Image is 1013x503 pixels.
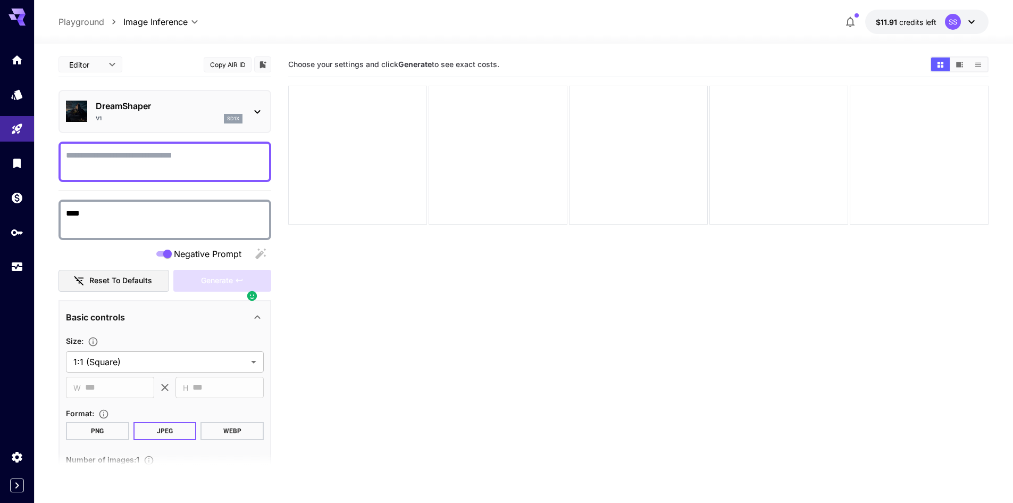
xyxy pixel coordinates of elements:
button: JPEG [133,422,197,440]
span: W [73,382,81,394]
span: Negative Prompt [174,248,241,260]
span: Format : [66,409,94,418]
div: Playground [11,122,23,136]
div: $11.90771 [876,17,936,28]
div: Basic controls [66,304,264,330]
span: Editor [69,59,102,70]
span: 1:1 (Square) [73,356,247,368]
p: DreamShaper [96,100,242,112]
p: sd1x [227,115,239,122]
div: Home [11,53,23,67]
div: SS [945,14,961,30]
b: Generate [398,60,432,69]
div: Show media in grid viewShow media in video viewShow media in list view [930,56,989,72]
div: DreamShaperv1sd1x [66,95,264,128]
button: Choose the file format for the output image. [94,409,113,419]
button: PNG [66,422,129,440]
span: H [183,382,188,394]
button: Expand sidebar [10,479,24,492]
button: Add to library [258,58,267,71]
button: Reset to defaults [58,270,169,292]
div: Models [11,88,23,101]
button: Show media in list view [969,57,987,71]
div: Usage [11,260,23,274]
span: Choose your settings and click to see exact costs. [288,60,499,69]
button: $11.90771SS [865,10,989,34]
p: Basic controls [66,311,125,324]
span: $11.91 [876,18,899,27]
div: Settings [11,450,23,464]
button: Show media in video view [950,57,969,71]
button: Show media in grid view [931,57,950,71]
button: WEBP [200,422,264,440]
a: Playground [58,15,104,28]
div: Library [11,156,23,170]
button: Copy AIR ID [204,57,252,72]
div: Wallet [11,191,23,204]
button: Adjust the dimensions of the generated image by specifying its width and height in pixels, or sel... [83,336,103,347]
nav: breadcrumb [58,15,123,28]
p: v1 [96,114,102,122]
span: Size : [66,336,83,345]
div: API Keys [11,226,23,239]
span: Image Inference [123,15,188,28]
span: credits left [899,18,936,27]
